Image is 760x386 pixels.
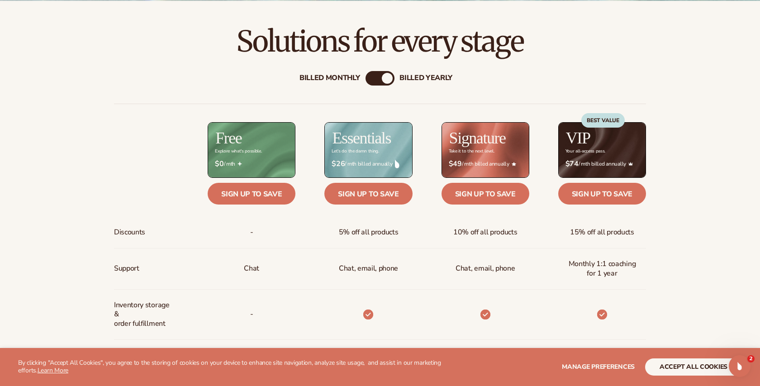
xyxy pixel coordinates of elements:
span: Monthly 1:1 coaching for 1 year [565,256,639,282]
a: Sign up to save [442,183,529,205]
p: Chat [244,260,259,277]
h2: Free [215,130,242,146]
span: / mth [215,160,288,168]
span: / mth billed annually [332,160,405,168]
img: Crown_2d87c031-1b5a-4345-8312-a4356ddcde98.png [628,162,633,166]
h2: VIP [566,130,590,146]
strong: $26 [332,160,345,168]
a: Sign up to save [558,183,646,205]
span: Inventory storage & order fulfillment [114,297,174,332]
span: / mth billed annually [449,160,522,168]
div: Let’s do the damn thing. [332,149,379,154]
p: By clicking "Accept All Cookies", you agree to the storing of cookies on your device to enhance s... [18,359,443,375]
iframe: Intercom live chat [729,355,750,377]
span: Discounts [114,224,145,241]
strong: $49 [449,160,462,168]
span: Automatic order payments [114,347,174,373]
span: Manage preferences [562,362,635,371]
span: Chat, email, phone [456,260,515,277]
strong: $0 [215,160,223,168]
div: Your all-access pass. [565,149,605,154]
span: Support [114,260,139,277]
span: 15% off all products [570,224,634,241]
span: 5% off all products [339,224,399,241]
button: accept all cookies [645,358,742,376]
p: - [250,306,253,323]
button: Manage preferences [562,358,635,376]
div: Explore what's possible. [215,149,261,154]
img: Essentials_BG_9050f826-5aa9-47d9-a362-757b82c62641.jpg [325,123,412,177]
h2: Essentials [332,130,391,146]
a: Learn More [38,366,68,375]
p: Chat, email, phone [339,260,398,277]
strong: $74 [565,160,579,168]
div: BEST VALUE [581,113,625,128]
a: Sign up to save [208,183,295,205]
img: Signature_BG_eeb718c8-65ac-49e3-a4e5-327c6aa73146.jpg [442,123,529,177]
span: 2 [747,355,755,362]
a: Sign up to save [324,183,412,205]
img: drop.png [395,160,399,168]
span: / mth billed annually [565,160,639,168]
img: Free_Icon_bb6e7c7e-73f8-44bd-8ed0-223ea0fc522e.png [237,162,242,166]
div: billed Yearly [399,74,452,82]
h2: Signature [449,130,506,146]
div: Take it to the next level. [449,149,494,154]
span: 10% off all products [453,224,518,241]
span: - [250,224,253,241]
img: Star_6.png [512,162,516,166]
div: Billed Monthly [299,74,360,82]
img: free_bg.png [208,123,295,177]
img: VIP_BG_199964bd-3653-43bc-8a67-789d2d7717b9.jpg [559,123,646,177]
h2: Solutions for every stage [25,26,735,57]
